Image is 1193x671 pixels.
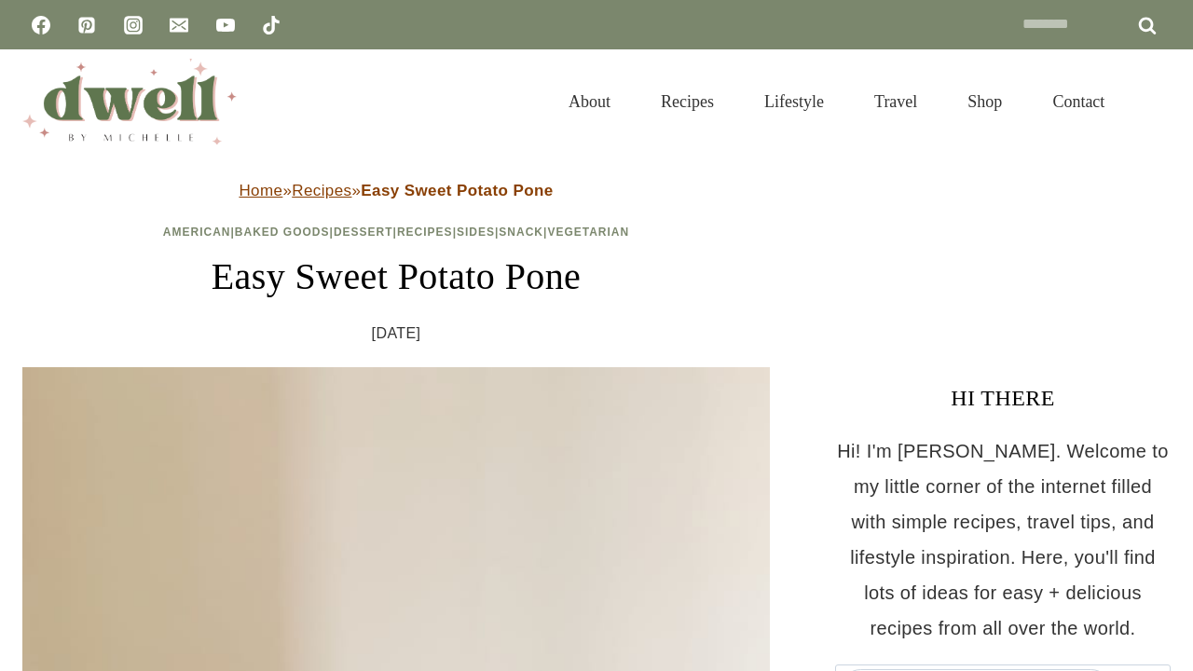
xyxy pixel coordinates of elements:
[372,320,421,348] time: [DATE]
[1139,86,1171,117] button: View Search Form
[334,226,393,239] a: Dessert
[942,69,1027,134] a: Shop
[22,7,60,44] a: Facebook
[239,182,282,199] a: Home
[361,182,553,199] strong: Easy Sweet Potato Pone
[547,226,629,239] a: Vegetarian
[253,7,290,44] a: TikTok
[397,226,453,239] a: Recipes
[636,69,739,134] a: Recipes
[22,249,770,305] h1: Easy Sweet Potato Pone
[22,59,237,144] img: DWELL by michelle
[292,182,351,199] a: Recipes
[543,69,636,134] a: About
[835,433,1171,646] p: Hi! I'm [PERSON_NAME]. Welcome to my little corner of the internet filled with simple recipes, tr...
[835,381,1171,415] h3: HI THERE
[163,226,231,239] a: American
[543,69,1130,134] nav: Primary Navigation
[68,7,105,44] a: Pinterest
[499,226,543,239] a: Snack
[115,7,152,44] a: Instagram
[739,69,849,134] a: Lifestyle
[849,69,942,134] a: Travel
[457,226,495,239] a: Sides
[235,226,330,239] a: Baked Goods
[163,226,629,239] span: | | | | | |
[207,7,244,44] a: YouTube
[239,182,553,199] span: » »
[1027,69,1130,134] a: Contact
[160,7,198,44] a: Email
